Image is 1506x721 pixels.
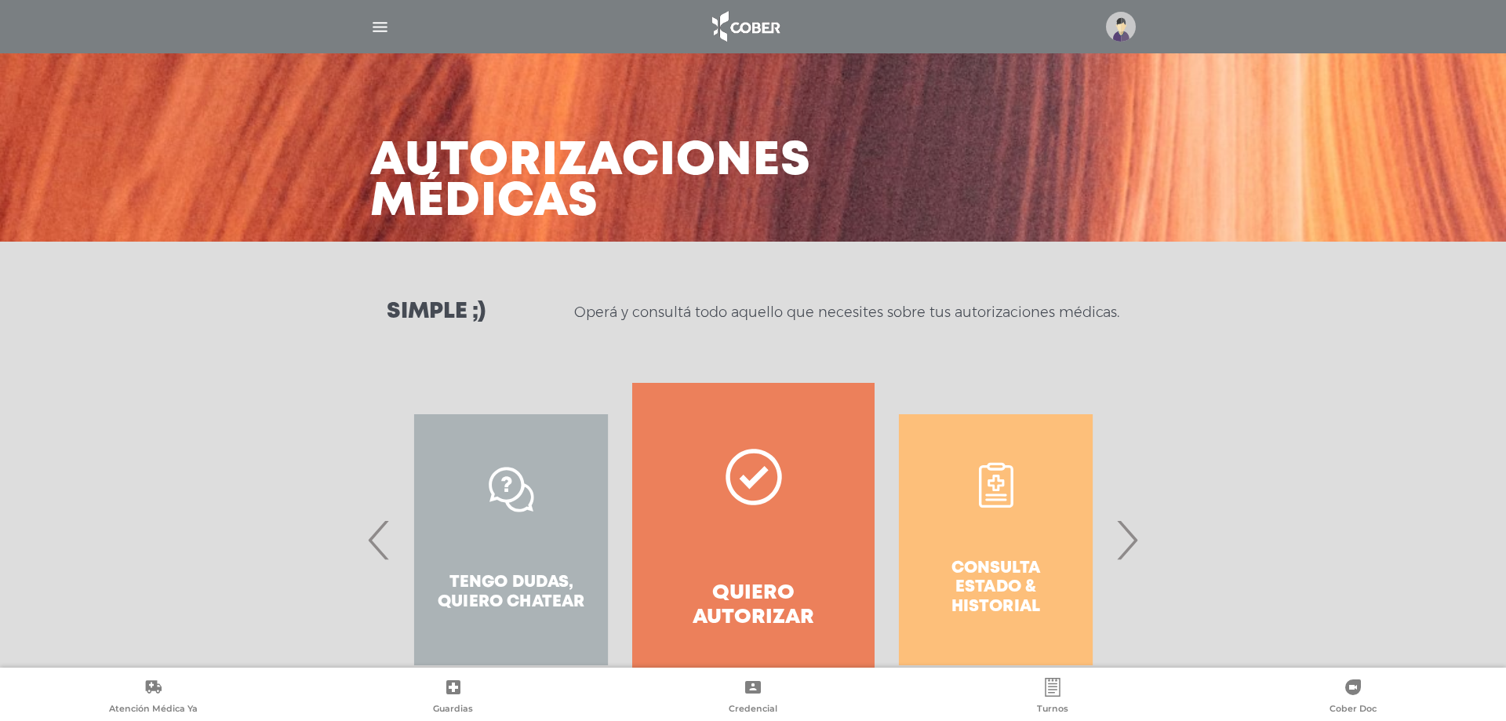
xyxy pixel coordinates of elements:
img: Cober_menu-lines-white.svg [370,17,390,37]
span: Atención Médica Ya [109,703,198,717]
span: Turnos [1037,703,1068,717]
a: Atención Médica Ya [3,678,303,718]
h3: Simple ;) [387,301,486,323]
span: Previous [364,497,395,582]
span: Cober Doc [1330,703,1377,717]
a: Turnos [903,678,1202,718]
a: Credencial [603,678,903,718]
p: Operá y consultá todo aquello que necesites sobre tus autorizaciones médicas. [574,303,1119,322]
span: Guardias [433,703,473,717]
span: Credencial [729,703,777,717]
a: Guardias [303,678,602,718]
img: profile-placeholder.svg [1106,12,1136,42]
span: Next [1111,497,1142,582]
h3: Autorizaciones médicas [370,141,811,223]
a: Quiero autorizar [632,383,875,697]
img: logo_cober_home-white.png [704,8,786,46]
h4: Quiero autorizar [660,581,846,630]
a: Cober Doc [1203,678,1503,718]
